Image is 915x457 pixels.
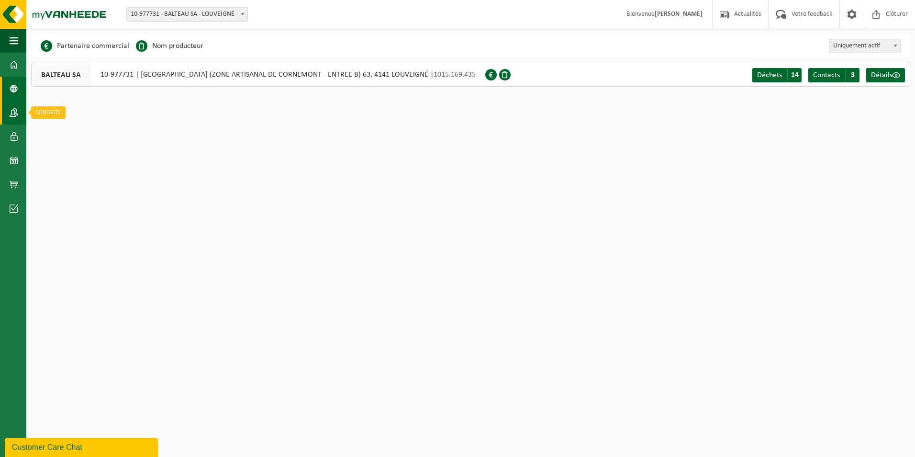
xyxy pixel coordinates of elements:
[866,68,905,82] a: Détails
[752,68,802,82] a: Déchets 14
[829,39,900,53] span: Uniquement actif
[41,39,129,53] li: Partenaire commercial
[136,39,203,53] li: Nom producteur
[32,63,91,86] span: BALTEAU SA
[871,71,893,79] span: Détails
[127,8,247,21] span: 10-977731 - BALTEAU SA - LOUVEIGNÉ
[757,71,782,79] span: Déchets
[434,71,476,79] span: 1015.169.435
[813,71,840,79] span: Contacts
[845,68,859,82] span: 3
[655,11,703,18] strong: [PERSON_NAME]
[5,436,160,457] iframe: chat widget
[787,68,802,82] span: 14
[126,7,248,22] span: 10-977731 - BALTEAU SA - LOUVEIGNÉ
[829,39,901,53] span: Uniquement actif
[808,68,859,82] a: Contacts 3
[31,63,485,87] div: 10-977731 | [GEOGRAPHIC_DATA] (ZONE ARTISANAL DE CORNEMONT - ENTREE B) 63, 4141 LOUVEIGNÉ |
